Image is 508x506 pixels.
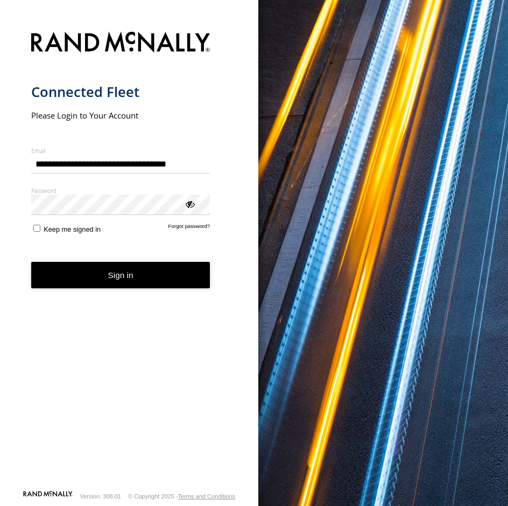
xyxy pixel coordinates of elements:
[168,223,210,233] a: Forgot password?
[31,30,210,57] img: Rand McNally
[31,83,210,101] h1: Connected Fleet
[31,25,228,490] form: main
[31,110,210,121] h2: Please Login to Your Account
[31,147,210,155] label: Email
[80,493,121,500] div: Version: 308.01
[31,262,210,288] button: Sign in
[31,186,210,195] label: Password
[23,491,73,502] a: Visit our Website
[184,198,195,209] div: ViewPassword
[128,493,235,500] div: © Copyright 2025 -
[33,225,40,232] input: Keep me signed in
[44,225,101,233] span: Keep me signed in
[178,493,235,500] a: Terms and Conditions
